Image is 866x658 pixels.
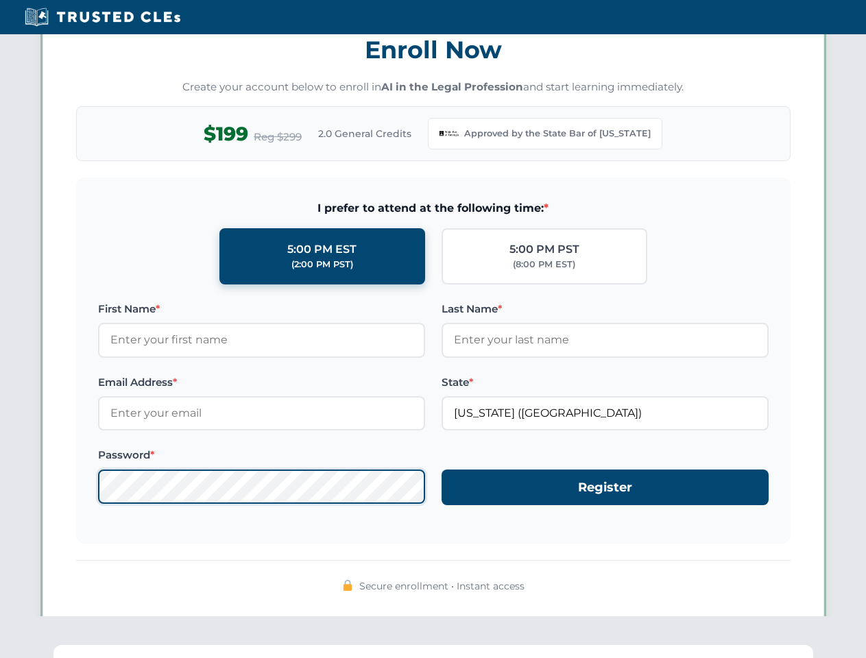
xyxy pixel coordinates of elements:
div: (8:00 PM EST) [513,258,575,271]
img: Georgia Bar [440,124,459,143]
span: 2.0 General Credits [318,126,411,141]
strong: AI in the Legal Profession [381,80,523,93]
img: Trusted CLEs [21,7,184,27]
label: State [442,374,769,391]
div: 5:00 PM PST [509,241,579,258]
span: Secure enrollment • Instant access [359,578,525,594]
div: 5:00 PM EST [287,241,357,258]
img: 🔒 [342,580,353,591]
input: Enter your email [98,396,425,430]
span: $199 [204,119,248,149]
span: Approved by the State Bar of [US_STATE] [464,127,651,141]
span: Reg $299 [254,129,302,145]
h3: Enroll Now [76,28,791,71]
button: Register [442,470,769,506]
input: Georgia (GA) [442,396,769,430]
label: Last Name [442,301,769,317]
div: (2:00 PM PST) [291,258,353,271]
label: Email Address [98,374,425,391]
p: Create your account below to enroll in and start learning immediately. [76,80,791,95]
label: Password [98,447,425,463]
span: I prefer to attend at the following time: [98,199,769,217]
input: Enter your last name [442,323,769,357]
input: Enter your first name [98,323,425,357]
label: First Name [98,301,425,317]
